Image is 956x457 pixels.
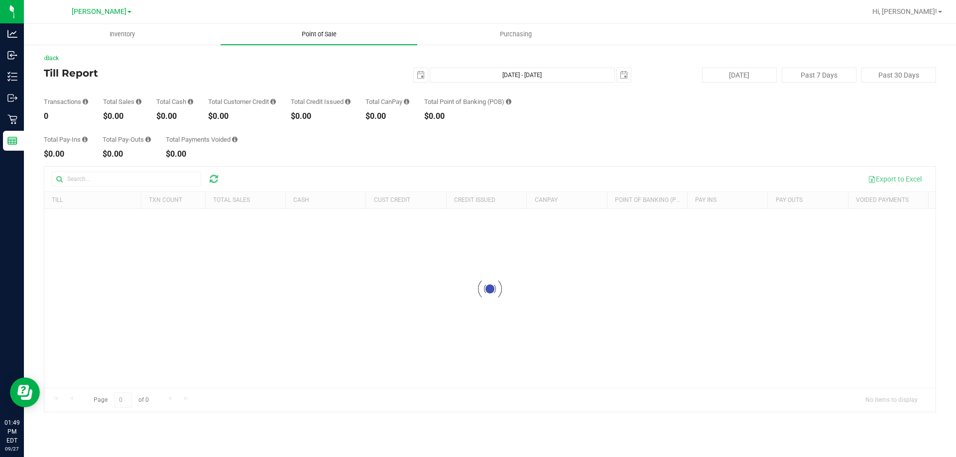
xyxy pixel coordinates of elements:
i: Count of all successful payment transactions, possibly including voids, refunds, and cash-back fr... [83,98,88,105]
div: Total Customer Credit [208,98,276,105]
span: select [414,68,428,82]
i: Sum of all successful, non-voided payment transaction amounts (excluding tips and transaction fee... [136,98,141,105]
div: $0.00 [166,150,238,158]
div: $0.00 [365,112,409,120]
inline-svg: Outbound [7,93,17,103]
span: [PERSON_NAME] [72,7,126,16]
button: Past 7 Days [782,68,856,83]
div: 0 [44,112,88,120]
span: Inventory [96,30,148,39]
inline-svg: Retail [7,114,17,124]
inline-svg: Reports [7,136,17,146]
div: Total Cash [156,98,193,105]
inline-svg: Inventory [7,72,17,82]
p: 01:49 PM EDT [4,418,19,445]
i: Sum of all voided payment transaction amounts (excluding tips and transaction fees) within the da... [232,136,238,143]
div: $0.00 [424,112,511,120]
span: Hi, [PERSON_NAME]! [872,7,937,15]
span: select [617,68,631,82]
a: Back [44,55,59,62]
div: $0.00 [208,112,276,120]
a: Inventory [24,24,221,45]
div: Total Point of Banking (POB) [424,98,511,105]
div: $0.00 [44,150,88,158]
div: $0.00 [156,112,193,120]
div: Transactions [44,98,88,105]
i: Sum of all successful refund transaction amounts from purchase returns resulting in account credi... [345,98,351,105]
span: Purchasing [486,30,545,39]
div: Total Sales [103,98,141,105]
inline-svg: Inbound [7,50,17,60]
button: [DATE] [702,68,777,83]
a: Point of Sale [221,24,417,45]
div: Total Pay-Outs [103,136,151,143]
div: Total CanPay [365,98,409,105]
div: Total Credit Issued [291,98,351,105]
div: Total Payments Voided [166,136,238,143]
i: Sum of all cash pay-outs removed from tills within the date range. [145,136,151,143]
i: Sum of the successful, non-voided point-of-banking payment transaction amounts, both via payment ... [506,98,511,105]
iframe: Resource center [10,377,40,407]
button: Past 30 Days [861,68,936,83]
i: Sum of all cash pay-ins added to tills within the date range. [82,136,88,143]
div: Total Pay-Ins [44,136,88,143]
i: Sum of all successful, non-voided payment transaction amounts using account credit as the payment... [270,98,276,105]
a: Purchasing [417,24,614,45]
p: 09/27 [4,445,19,453]
h4: Till Report [44,68,341,79]
inline-svg: Analytics [7,29,17,39]
span: Point of Sale [288,30,350,39]
i: Sum of all successful, non-voided cash payment transaction amounts (excluding tips and transactio... [188,98,193,105]
div: $0.00 [291,112,351,120]
i: Sum of all successful, non-voided payment transaction amounts using CanPay (as well as manual Can... [404,98,409,105]
div: $0.00 [103,150,151,158]
div: $0.00 [103,112,141,120]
